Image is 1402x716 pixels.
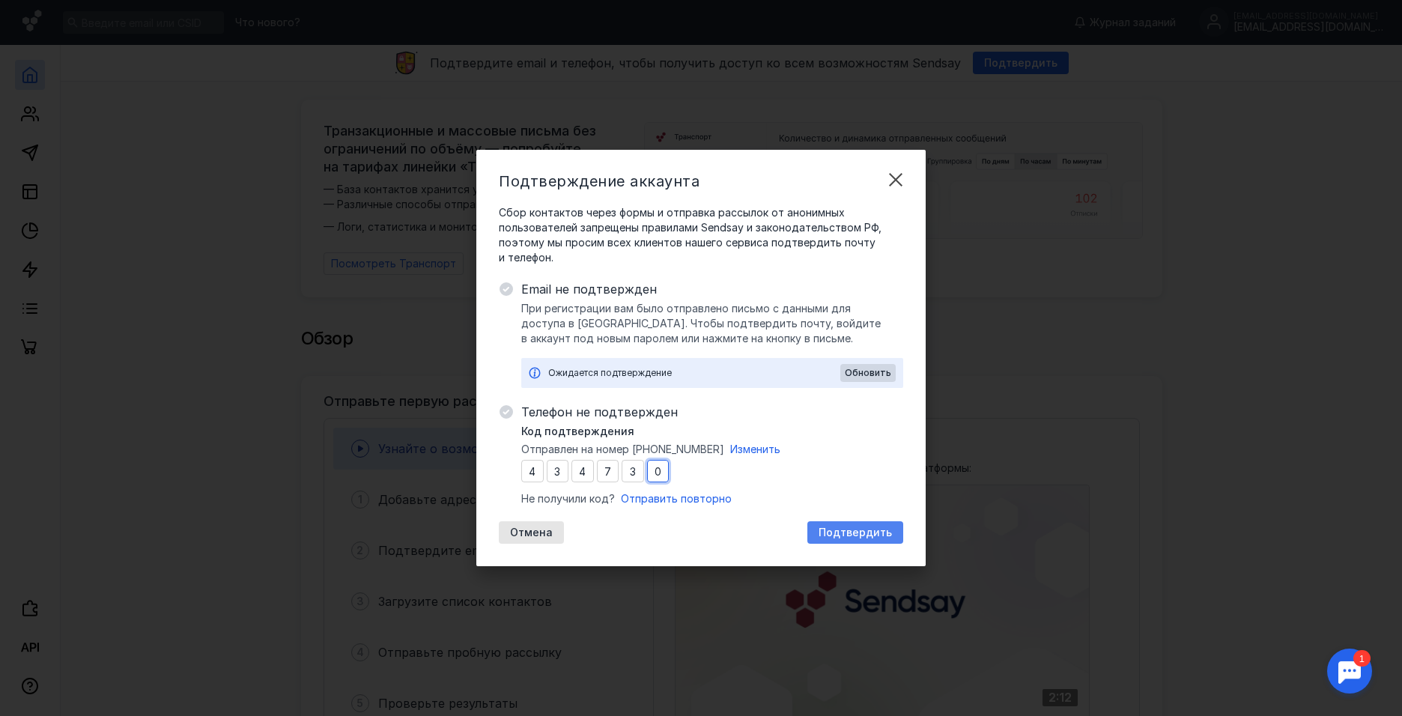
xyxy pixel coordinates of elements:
[807,521,903,544] button: Подтвердить
[548,365,840,380] div: Ожидается подтверждение
[840,364,896,382] button: Обновить
[819,527,892,539] span: Подтвердить
[547,460,569,482] input: 0
[521,491,615,506] span: Не получили код?
[510,527,553,539] span: Отмена
[621,491,732,506] button: Отправить повторно
[521,460,544,482] input: 0
[521,403,903,421] span: Телефон не подтвержден
[571,460,594,482] input: 0
[521,280,903,298] span: Email не подтвержден
[597,460,619,482] input: 0
[521,424,634,439] span: Код подтверждения
[730,442,780,457] button: Изменить
[521,301,903,346] span: При регистрации вам было отправлено письмо с данными для доступа в [GEOGRAPHIC_DATA]. Чтобы подтв...
[622,460,644,482] input: 0
[647,460,670,482] input: 0
[499,172,700,190] span: Подтверждение аккаунта
[521,442,724,457] span: Отправлен на номер [PHONE_NUMBER]
[730,443,780,455] span: Изменить
[499,521,564,544] button: Отмена
[34,9,51,25] div: 1
[499,205,903,265] span: Сбор контактов через формы и отправка рассылок от анонимных пользователей запрещены правилами Sen...
[621,492,732,505] span: Отправить повторно
[845,368,891,378] span: Обновить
